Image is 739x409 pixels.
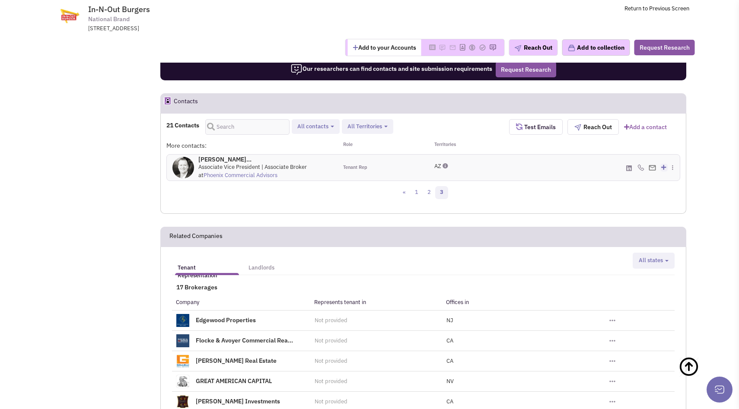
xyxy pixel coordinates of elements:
a: Back To Top [678,348,722,404]
a: Edgewood Properties [196,316,256,324]
a: 1 [410,186,423,199]
span: Test Emails [522,123,556,131]
input: Search [205,119,290,135]
a: [PERSON_NAME] Real Estate [196,357,277,365]
span: at [198,171,277,179]
th: Offices in [442,295,605,310]
span: Not provided [315,377,347,385]
img: Email%20Icon.png [649,165,656,171]
h2: Contacts [174,94,198,113]
img: Please add to your accounts [439,44,446,51]
span: Not provided [315,317,347,324]
button: Add to your Accounts [348,39,421,56]
img: www.in-n-out.com [50,5,90,27]
span: National Brand [88,15,130,24]
img: plane.png [515,45,522,52]
div: Territories [423,141,509,150]
button: Request Research [634,40,695,55]
span: Our researchers can find contacts and site submission requirements [290,65,492,73]
a: 2 [423,186,436,199]
span: CA [446,398,453,405]
img: icon-researcher-20.png [290,63,303,76]
button: All Territories [345,122,390,131]
div: More contacts: [166,141,338,150]
h5: Tenant Representation [178,264,236,279]
span: 17 Brokerages [172,283,217,291]
div: [STREET_ADDRESS] [88,25,314,33]
a: Landlords [244,256,279,273]
a: Phoenix Commercial Advisors [204,171,277,179]
h4: [PERSON_NAME]... [198,155,332,163]
h4: 21 Contacts [166,121,199,129]
span: Not provided [315,337,347,344]
span: CA [446,337,453,344]
button: Request Research [496,62,556,77]
img: Please add to your accounts [490,44,497,51]
h2: Related Companies [169,227,223,246]
img: plane.png [574,124,581,131]
a: [PERSON_NAME] Investments [196,397,280,405]
th: Company [172,295,310,310]
a: GREAT AMERICAN CAPITAL [196,377,272,385]
img: EDDO6W2GKk-Oh3GOL3stHQ.jpg [172,157,194,178]
button: Add to collection [562,39,630,56]
img: Please add to your accounts [479,44,486,51]
a: Tenant Representation [173,256,241,273]
span: AZ [434,162,441,170]
a: Add a contact [624,123,667,131]
button: All contacts [295,122,337,131]
span: Not provided [315,357,347,365]
span: CA [446,357,453,365]
a: 3 [435,186,448,199]
img: Please add to your accounts [449,44,456,51]
a: « [398,186,411,199]
button: Test Emails [509,119,563,135]
div: Role [338,141,423,150]
span: NV [446,377,454,385]
span: Tenant Rep [343,164,367,171]
span: In-N-Out Burgers [88,4,150,14]
img: Please add to your accounts [469,44,476,51]
h5: Landlords [248,264,274,272]
img: icon-phone.png [637,164,644,171]
img: icon-collection-lavender.png [568,44,576,52]
span: All states [639,257,663,264]
button: All states [636,256,671,265]
a: Flocke & Avoyer Commercial Rea... [196,336,293,344]
span: Not provided [315,398,347,405]
span: All contacts [297,123,328,130]
a: Return to Previous Screen [624,5,689,12]
button: Reach Out [509,39,558,56]
button: Reach Out [567,119,619,135]
th: Represents tenant in [310,295,442,310]
span: NJ [446,317,453,324]
span: All Territories [347,123,382,130]
span: Associate Vice President | Associate Broker [198,163,307,171]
